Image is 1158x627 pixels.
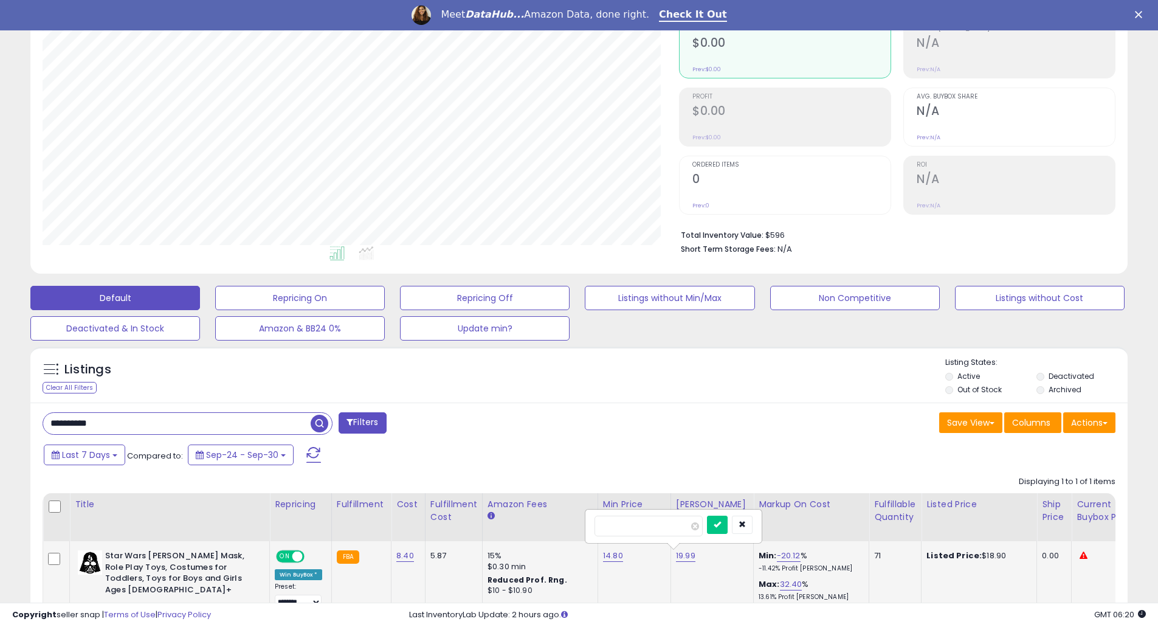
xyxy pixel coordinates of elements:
[676,550,695,562] a: 19.99
[659,9,727,22] a: Check It Out
[488,561,588,572] div: $0.30 min
[1077,498,1139,524] div: Current Buybox Price
[692,36,891,52] h2: $0.00
[603,550,623,562] a: 14.80
[957,384,1002,395] label: Out of Stock
[215,316,385,341] button: Amazon & BB24 0%
[1042,550,1062,561] div: 0.00
[1004,412,1061,433] button: Columns
[759,550,860,573] div: %
[759,579,860,601] div: %
[759,550,777,561] b: Min:
[759,578,780,590] b: Max:
[676,498,748,511] div: [PERSON_NAME]
[917,202,940,209] small: Prev: N/A
[78,550,102,575] img: 418UCa5H3+L._SL40_.jpg
[692,202,709,209] small: Prev: 0
[692,66,721,73] small: Prev: $0.00
[430,498,477,524] div: Fulfillment Cost
[585,286,754,310] button: Listings without Min/Max
[917,172,1115,189] h2: N/A
[759,564,860,573] p: -11.42% Profit [PERSON_NAME]
[104,609,156,620] a: Terms of Use
[692,162,891,168] span: Ordered Items
[12,609,57,620] strong: Copyright
[409,609,1146,621] div: Last InventoryLab Update: 2 hours ago.
[917,162,1115,168] span: ROI
[275,498,326,511] div: Repricing
[917,26,1115,32] span: Profit [PERSON_NAME]
[215,286,385,310] button: Repricing On
[396,498,420,511] div: Cost
[917,134,940,141] small: Prev: N/A
[692,94,891,100] span: Profit
[777,550,801,562] a: -20.12
[337,498,386,511] div: Fulfillment
[127,450,183,462] span: Compared to:
[926,498,1032,511] div: Listed Price
[603,498,666,511] div: Min Price
[12,609,211,621] div: seller snap | |
[917,36,1115,52] h2: N/A
[75,498,264,511] div: Title
[275,583,322,610] div: Preset:
[945,357,1128,369] p: Listing States:
[44,445,125,465] button: Last 7 Days
[412,5,431,25] img: Profile image for Georgie
[488,498,593,511] div: Amazon Fees
[681,227,1106,241] li: $596
[874,498,916,524] div: Fulfillable Quantity
[874,550,912,561] div: 71
[105,550,253,598] b: Star Wars [PERSON_NAME] Mask, Role Play Toys, Costumes for Toddlers, Toys for Boys and Girls Ages...
[754,493,869,541] th: The percentage added to the cost of goods (COGS) that forms the calculator for Min & Max prices.
[488,586,588,596] div: $10 - $10.90
[692,172,891,189] h2: 0
[917,104,1115,120] h2: N/A
[488,550,588,561] div: 15%
[43,382,97,393] div: Clear All Filters
[692,26,891,32] span: Revenue
[1094,609,1146,620] span: 2025-10-9 06:20 GMT
[441,9,649,21] div: Meet Amazon Data, done right.
[303,552,322,562] span: OFF
[692,134,721,141] small: Prev: $0.00
[188,445,294,465] button: Sep-24 - Sep-30
[777,243,792,255] span: N/A
[1135,11,1147,18] div: Close
[157,609,211,620] a: Privacy Policy
[400,286,570,310] button: Repricing Off
[64,361,111,378] h5: Listings
[488,575,567,585] b: Reduced Prof. Rng.
[1049,384,1081,395] label: Archived
[488,511,495,522] small: Amazon Fees.
[939,412,1002,433] button: Save View
[1012,417,1050,429] span: Columns
[62,449,110,461] span: Last 7 Days
[1019,476,1115,488] div: Displaying 1 to 1 of 1 items
[30,316,200,341] button: Deactivated & In Stock
[277,552,292,562] span: ON
[692,104,891,120] h2: $0.00
[1063,412,1115,433] button: Actions
[780,578,802,591] a: 32.40
[339,412,386,434] button: Filters
[275,569,322,580] div: Win BuyBox *
[770,286,940,310] button: Non Competitive
[430,550,473,561] div: 5.87
[681,244,776,254] b: Short Term Storage Fees:
[926,550,982,561] b: Listed Price:
[926,550,1027,561] div: $18.90
[681,230,763,240] b: Total Inventory Value:
[957,371,980,381] label: Active
[759,498,864,511] div: Markup on Cost
[1049,371,1094,381] label: Deactivated
[917,94,1115,100] span: Avg. Buybox Share
[337,550,359,564] small: FBA
[400,316,570,341] button: Update min?
[1042,498,1066,524] div: Ship Price
[917,66,940,73] small: Prev: N/A
[30,286,200,310] button: Default
[955,286,1125,310] button: Listings without Cost
[396,550,414,562] a: 8.40
[206,449,278,461] span: Sep-24 - Sep-30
